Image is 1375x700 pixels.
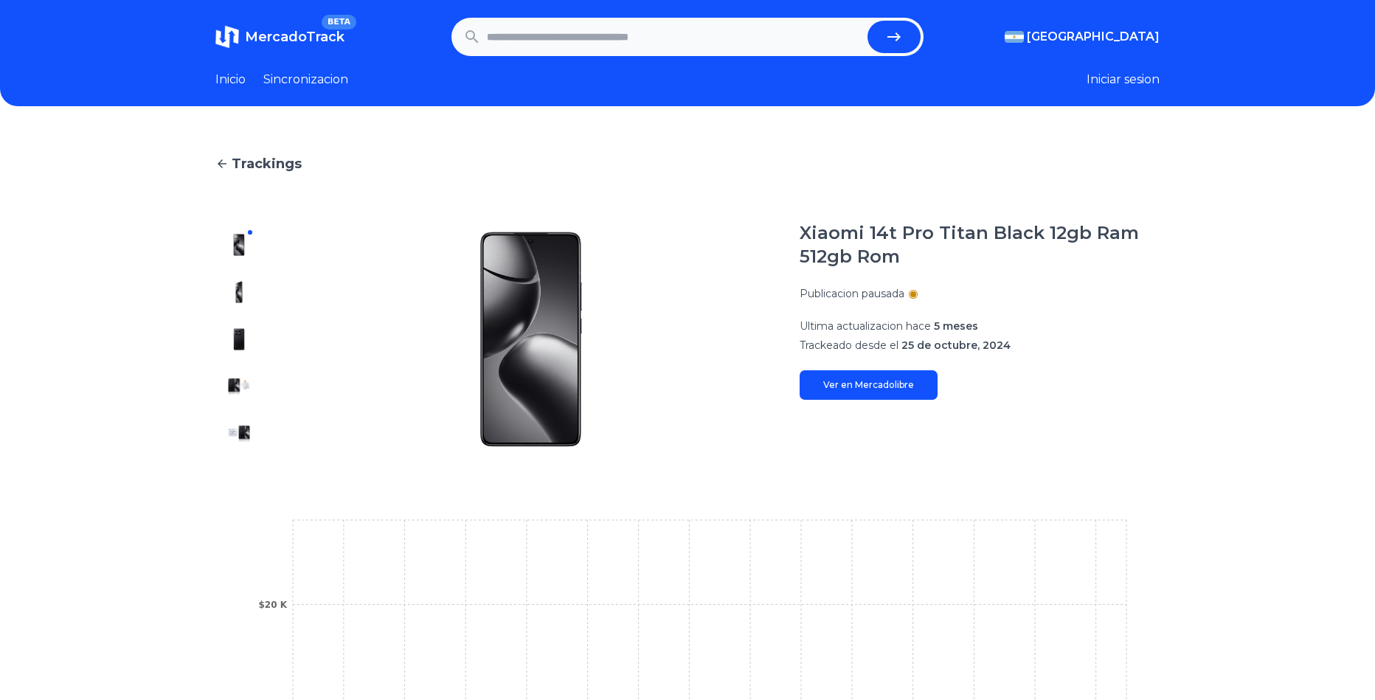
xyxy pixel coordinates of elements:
[800,339,898,352] span: Trackeado desde el
[800,370,938,400] a: Ver en Mercadolibre
[215,71,246,89] a: Inicio
[227,280,251,304] img: Xiaomi 14t Pro Titan Black 12gb Ram 512gb Rom
[322,15,356,30] span: BETA
[227,375,251,398] img: Xiaomi 14t Pro Titan Black 12gb Ram 512gb Rom
[215,25,344,49] a: MercadoTrackBETA
[1005,28,1160,46] button: [GEOGRAPHIC_DATA]
[800,221,1160,268] h1: Xiaomi 14t Pro Titan Black 12gb Ram 512gb Rom
[800,286,904,301] p: Publicacion pausada
[934,319,978,333] span: 5 meses
[901,339,1011,352] span: 25 de octubre, 2024
[1087,71,1160,89] button: Iniciar sesion
[227,233,251,257] img: Xiaomi 14t Pro Titan Black 12gb Ram 512gb Rom
[215,153,1160,174] a: Trackings
[292,221,770,457] img: Xiaomi 14t Pro Titan Black 12gb Ram 512gb Rom
[215,25,239,49] img: MercadoTrack
[1027,28,1160,46] span: [GEOGRAPHIC_DATA]
[258,600,287,610] tspan: $20 K
[1005,31,1024,43] img: Argentina
[263,71,348,89] a: Sincronizacion
[232,153,302,174] span: Trackings
[800,319,931,333] span: Ultima actualizacion hace
[227,422,251,446] img: Xiaomi 14t Pro Titan Black 12gb Ram 512gb Rom
[227,328,251,351] img: Xiaomi 14t Pro Titan Black 12gb Ram 512gb Rom
[245,29,344,45] span: MercadoTrack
